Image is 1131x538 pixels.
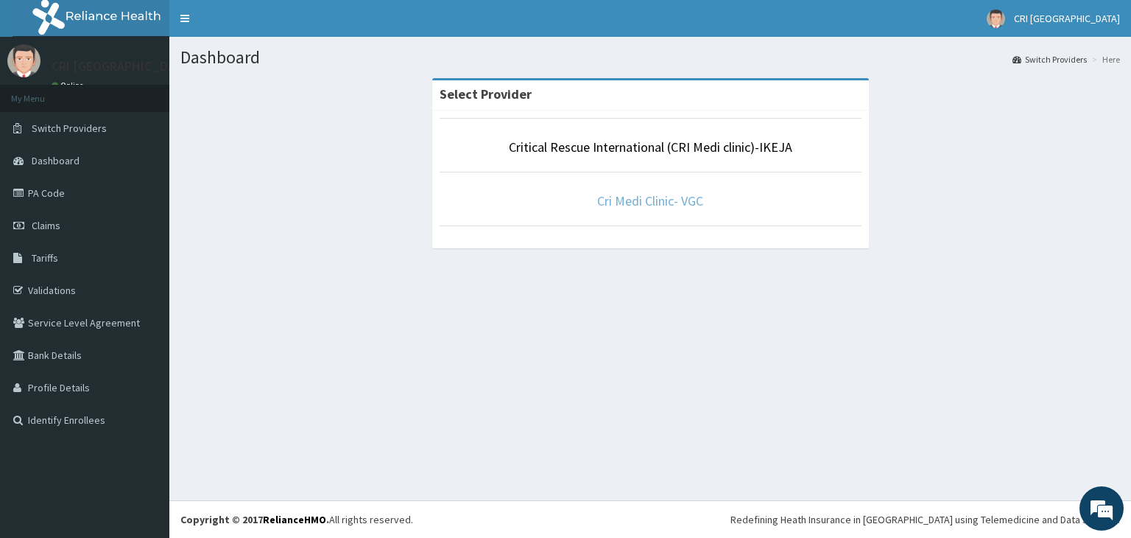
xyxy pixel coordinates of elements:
li: Here [1088,53,1120,66]
strong: Select Provider [440,85,532,102]
p: CRI [GEOGRAPHIC_DATA] [52,60,194,73]
strong: Copyright © 2017 . [180,513,329,526]
span: Switch Providers [32,122,107,135]
a: Cri Medi Clinic- VGC [597,192,703,209]
a: Critical Rescue International (CRI Medi clinic)-IKEJA [509,139,792,156]
span: Claims [32,219,60,232]
span: Dashboard [32,154,80,167]
img: User Image [987,10,1005,28]
a: Online [52,80,87,91]
footer: All rights reserved. [169,500,1131,538]
span: CRI [GEOGRAPHIC_DATA] [1014,12,1120,25]
img: User Image [7,44,40,77]
a: Switch Providers [1012,53,1087,66]
a: RelianceHMO [263,513,326,526]
div: Redefining Heath Insurance in [GEOGRAPHIC_DATA] using Telemedicine and Data Science! [730,512,1120,527]
span: Tariffs [32,251,58,265]
h1: Dashboard [180,48,1120,67]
